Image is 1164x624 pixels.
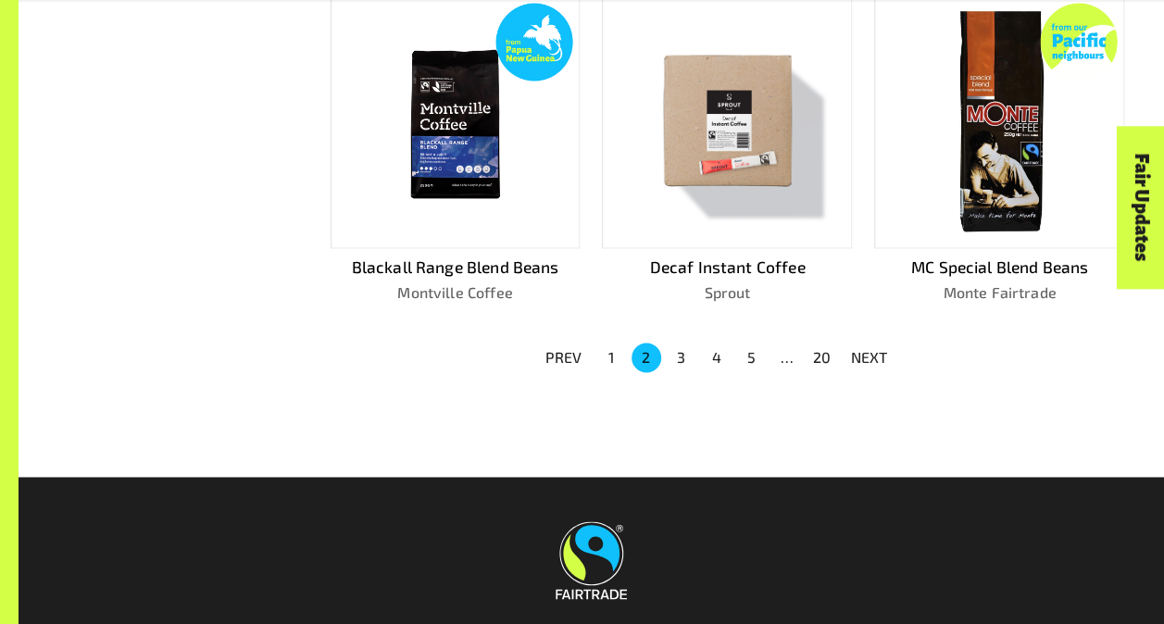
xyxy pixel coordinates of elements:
[596,343,626,372] button: Go to page 1
[772,346,802,368] div: …
[534,341,899,374] nav: pagination navigation
[331,255,581,279] p: Blackall Range Blend Beans
[702,343,732,372] button: Go to page 4
[331,281,581,304] p: Montville Coffee
[851,346,888,368] p: NEXT
[840,341,899,374] button: NEXT
[737,343,767,372] button: Go to page 5
[632,343,661,372] button: page 2
[602,281,852,304] p: Sprout
[556,521,627,599] img: Fairtrade Australia New Zealand logo
[667,343,696,372] button: Go to page 3
[534,341,594,374] button: PREV
[602,255,852,279] p: Decaf Instant Coffee
[807,343,837,372] button: Go to page 20
[874,281,1124,304] p: Monte Fairtrade
[874,255,1124,279] p: MC Special Blend Beans
[545,346,582,368] p: PREV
